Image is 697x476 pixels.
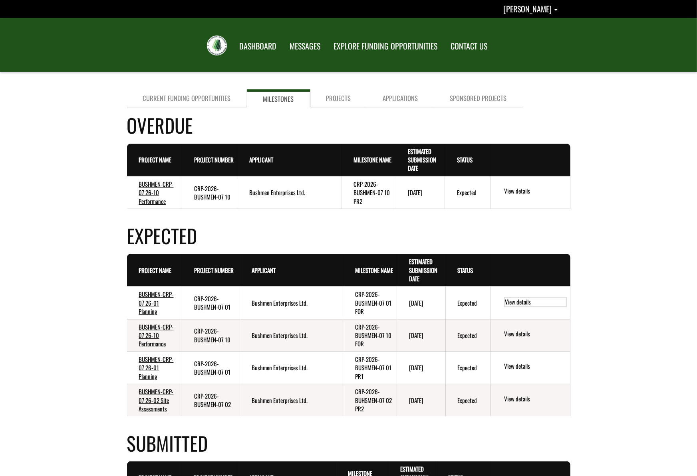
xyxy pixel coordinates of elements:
td: Bushmen Enterprises Ltd. [237,176,342,209]
td: CRP-2026-BUHSMEN-07 02 PR2 [343,384,397,417]
td: BUSHMEN-CRP-07 26-01 Planning [127,352,182,384]
td: Expected [446,384,491,417]
td: Bushmen Enterprises Ltd. [240,384,344,417]
a: Milestones [247,89,310,107]
td: BUSHMEN-CRP-07 26-01 Planning [127,286,182,319]
td: CRP-2026-BUSHMEN-07 01 FOR [343,286,397,319]
a: Estimated Submission Date [408,147,437,173]
time: [DATE] [409,363,423,372]
td: CRP-2026-BUSHMEN-07 10 [182,176,237,209]
td: CRP-2026-BUSHMEN-07 10 PR2 [342,176,396,209]
td: action menu [491,319,570,352]
a: Milestone Name [354,155,392,164]
a: Project Name [139,155,172,164]
a: CONTACT US [445,36,494,56]
td: Expected [446,352,491,384]
img: FRIAA Submissions Portal [207,36,227,55]
td: action menu [491,176,570,209]
a: Applicant [252,266,276,275]
a: Applicant [249,155,273,164]
td: Expected [446,319,491,352]
td: Bushmen Enterprises Ltd. [240,319,344,352]
a: BUSHMEN-CRP-07 26-02 Site Assessments [139,387,174,413]
th: Actions [491,254,570,287]
a: Project Name [139,266,172,275]
a: Project Number [194,266,234,275]
span: [PERSON_NAME] [503,3,552,15]
nav: Main Navigation [232,34,494,56]
a: Estimated Submission Date [409,257,437,283]
a: View details [504,297,567,307]
td: CRP-2026-BUSHMEN-07 10 FOR [343,319,397,352]
td: CRP-2026-BUSHMEN-07 02 [182,384,240,417]
td: BUSHMEN-CRP-07 26-02 Site Assessments [127,384,182,417]
a: DASHBOARD [234,36,283,56]
a: Milestone Name [355,266,393,275]
a: BUSHMEN-CRP-07 26-10 Performance [139,180,174,205]
a: Sponsored Projects [434,89,523,107]
time: [DATE] [409,396,423,405]
a: Dave Flynn [503,3,558,15]
h4: Overdue [127,111,570,139]
td: CRP-2026-BUSHMEN-07 01 PR1 [343,352,397,384]
h4: Expected [127,221,570,250]
td: Bushmen Enterprises Ltd. [240,352,344,384]
a: View details [504,362,567,371]
td: CRP-2026-BUSHMEN-07 01 [182,352,240,384]
td: CRP-2026-BUSHMEN-07 01 [182,286,240,319]
td: 8/31/2025 [397,352,446,384]
td: 10/31/2025 [397,286,446,319]
a: Status [457,155,473,164]
a: View details [504,330,567,339]
time: [DATE] [408,188,423,197]
time: [DATE] [409,331,423,340]
a: MESSAGES [284,36,327,56]
td: BUSHMEN-CRP-07 26-10 Performance [127,319,182,352]
a: Status [458,266,473,275]
td: 8/31/2025 [397,384,446,417]
td: BUSHMEN-CRP-07 26-10 Performance [127,176,183,209]
a: View details [504,395,567,404]
td: 10/31/2025 [397,319,446,352]
a: BUSHMEN-CRP-07 26-10 Performance [139,322,174,348]
td: 7/31/2025 [396,176,445,209]
td: action menu [491,352,570,384]
td: Expected [445,176,491,209]
td: Bushmen Enterprises Ltd. [240,286,344,319]
th: Actions [491,144,570,176]
time: [DATE] [409,298,423,307]
a: Applications [367,89,434,107]
a: Projects [310,89,367,107]
td: Expected [446,286,491,319]
a: EXPLORE FUNDING OPPORTUNITIES [328,36,444,56]
a: BUSHMEN-CRP-07 26-01 Planning [139,355,174,381]
a: BUSHMEN-CRP-07 26-01 Planning [139,290,174,316]
a: Project Number [194,155,234,164]
td: action menu [491,286,570,319]
td: CRP-2026-BUSHMEN-07 10 [182,319,240,352]
a: View details [504,187,567,196]
a: Current Funding Opportunities [127,89,247,107]
td: action menu [491,384,570,417]
h4: Submitted [127,429,570,457]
